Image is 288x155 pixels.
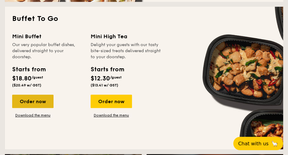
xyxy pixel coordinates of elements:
[110,75,122,79] span: /guest
[12,65,45,74] div: Starts from
[91,32,162,41] div: Mini High Tea
[238,141,269,147] span: Chat with us
[12,95,54,108] div: Order now
[91,95,132,108] div: Order now
[12,42,83,60] div: Our very popular buffet dishes, delivered straight to your doorstep.
[12,32,83,41] div: Mini Buffet
[91,113,132,118] a: Download the menu
[91,83,118,87] span: ($13.41 w/ GST)
[271,140,278,147] span: 🦙
[12,113,54,118] a: Download the menu
[32,75,43,79] span: /guest
[91,65,124,74] div: Starts from
[12,14,276,24] h2: Buffet To Go
[91,42,162,60] div: Delight your guests with our tasty bite-sized treats delivered straight to your doorstep.
[233,137,283,150] button: Chat with us🦙
[12,75,32,82] span: $18.80
[91,75,110,82] span: $12.30
[12,83,41,87] span: ($20.49 w/ GST)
